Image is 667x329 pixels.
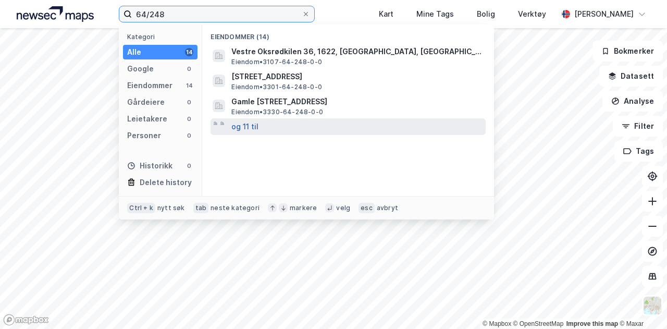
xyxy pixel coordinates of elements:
div: tab [193,203,209,213]
span: Eiendom • 3107-64-248-0-0 [231,58,322,66]
input: Søk på adresse, matrikkel, gårdeiere, leietakere eller personer [132,6,302,22]
div: nytt søk [157,204,185,212]
div: [PERSON_NAME] [574,8,634,20]
button: og 11 til [231,120,258,133]
div: 14 [185,48,193,56]
div: 0 [185,162,193,170]
div: velg [336,204,350,212]
div: 0 [185,98,193,106]
div: Kart [379,8,393,20]
div: Kontrollprogram for chat [615,279,667,329]
span: Vestre Oksrødkilen 36, 1622, [GEOGRAPHIC_DATA], [GEOGRAPHIC_DATA] [231,45,481,58]
div: Google [127,63,154,75]
img: logo.a4113a55bc3d86da70a041830d287a7e.svg [17,6,94,22]
div: Mine Tags [416,8,454,20]
div: esc [359,203,375,213]
div: Ctrl + k [127,203,155,213]
div: Personer [127,129,161,142]
a: Mapbox homepage [3,314,49,326]
div: Verktøy [518,8,546,20]
div: avbryt [377,204,398,212]
div: Eiendommer (14) [202,25,494,43]
a: Mapbox [483,320,511,327]
div: 0 [185,65,193,73]
div: neste kategori [211,204,260,212]
div: Kategori [127,33,197,41]
button: Analyse [602,91,663,112]
div: Bolig [477,8,495,20]
div: 0 [185,115,193,123]
div: markere [290,204,317,212]
button: Datasett [599,66,663,87]
span: Eiendom • 3330-64-248-0-0 [231,108,323,116]
div: Historikk [127,160,172,172]
div: 0 [185,131,193,140]
a: Improve this map [566,320,618,327]
button: Tags [614,141,663,162]
div: Alle [127,46,141,58]
div: Leietakere [127,113,167,125]
a: OpenStreetMap [513,320,564,327]
div: Eiendommer [127,79,172,92]
span: Eiendom • 3301-64-248-0-0 [231,83,322,91]
span: [STREET_ADDRESS] [231,70,481,83]
button: Bokmerker [592,41,663,62]
div: 14 [185,81,193,90]
span: Gamle [STREET_ADDRESS] [231,95,481,108]
div: Delete history [140,176,192,189]
iframe: Chat Widget [615,279,667,329]
button: Filter [613,116,663,137]
div: Gårdeiere [127,96,165,108]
